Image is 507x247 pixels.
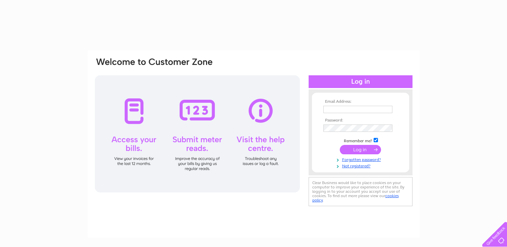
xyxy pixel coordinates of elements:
a: Forgotten password? [323,156,399,162]
div: Clear Business would like to place cookies on your computer to improve your experience of the sit... [309,177,413,206]
input: Submit [340,145,381,154]
th: Password: [322,118,399,123]
a: Not registered? [323,162,399,169]
a: cookies policy [312,193,399,202]
th: Email Address: [322,99,399,104]
td: Remember me? [322,137,399,144]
